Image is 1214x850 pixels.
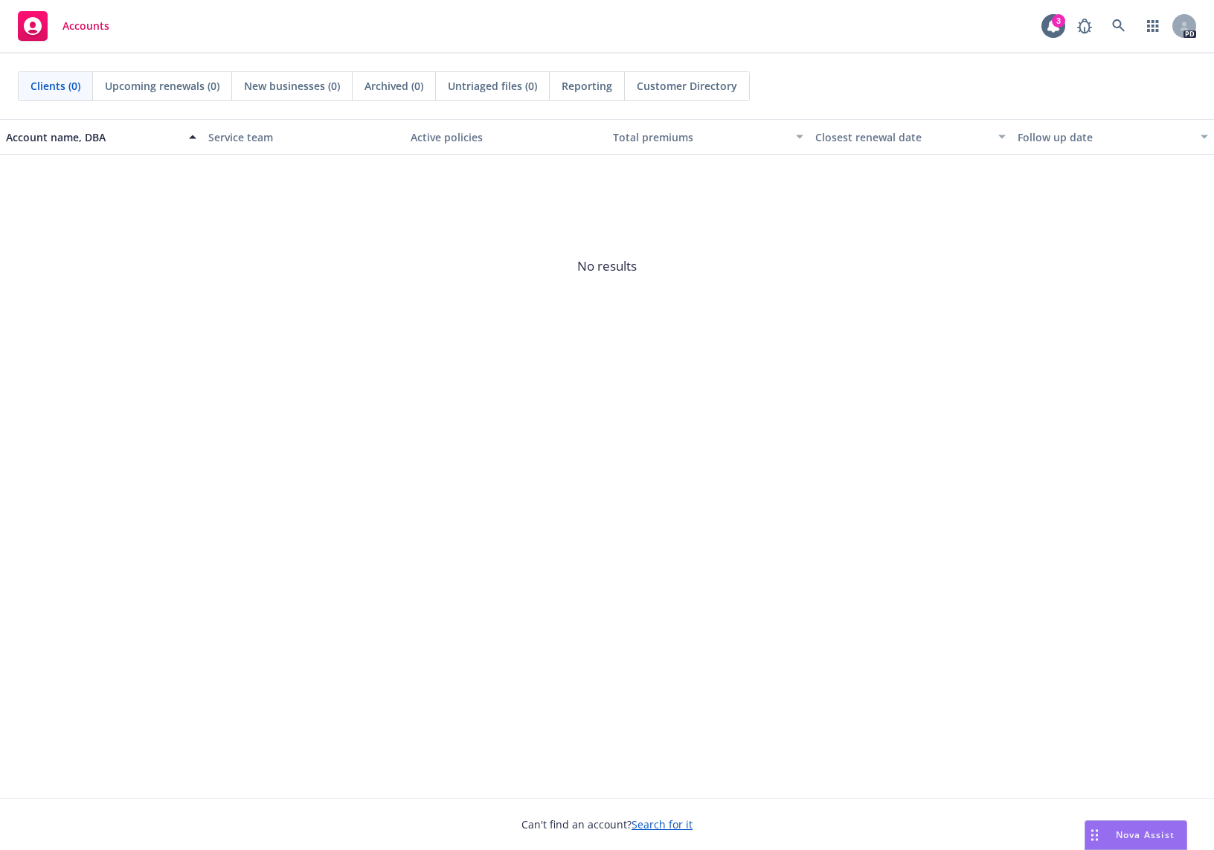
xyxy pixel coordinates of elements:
span: Untriaged files (0) [448,78,537,94]
a: Switch app [1138,11,1168,41]
span: Archived (0) [364,78,423,94]
span: Clients (0) [30,78,80,94]
div: 3 [1052,14,1065,28]
div: Total premiums [613,129,787,145]
span: Reporting [562,78,612,94]
div: Service team [208,129,399,145]
a: Accounts [12,5,115,47]
span: Nova Assist [1116,828,1175,841]
div: Closest renewal date [815,129,989,145]
button: Active policies [405,119,607,155]
a: Search for it [632,817,693,831]
button: Service team [202,119,405,155]
a: Report a Bug [1070,11,1099,41]
div: Follow up date [1018,129,1192,145]
span: New businesses (0) [244,78,340,94]
button: Total premiums [607,119,809,155]
a: Search [1104,11,1134,41]
div: Account name, DBA [6,129,180,145]
span: Can't find an account? [521,817,693,832]
span: Customer Directory [637,78,737,94]
span: Upcoming renewals (0) [105,78,219,94]
button: Nova Assist [1085,820,1187,850]
button: Closest renewal date [809,119,1012,155]
span: Accounts [62,20,109,32]
button: Follow up date [1012,119,1214,155]
div: Active policies [411,129,601,145]
div: Drag to move [1085,821,1104,849]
